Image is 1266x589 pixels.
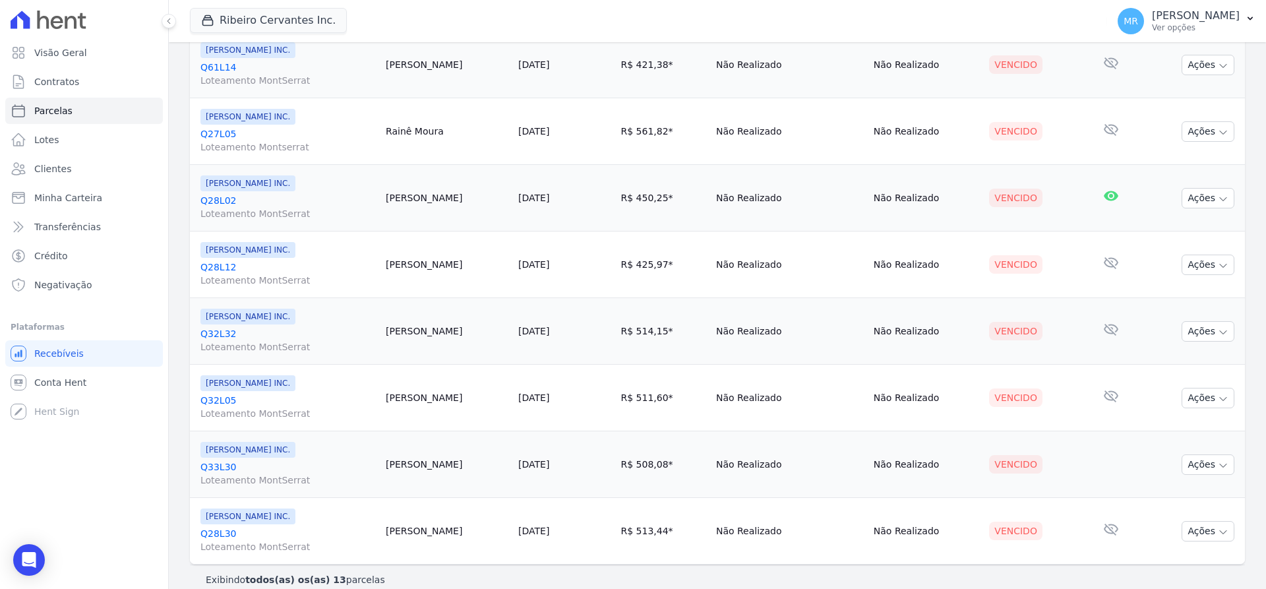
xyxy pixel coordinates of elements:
[868,98,984,165] td: Não Realizado
[1124,16,1138,26] span: MR
[34,133,59,146] span: Lotes
[1182,388,1234,408] button: Ações
[200,394,375,420] a: Q32L05Loteamento MontSerrat
[989,122,1042,140] div: Vencido
[868,232,984,298] td: Não Realizado
[200,175,295,191] span: [PERSON_NAME] INC.
[5,40,163,66] a: Visão Geral
[34,376,86,389] span: Conta Hent
[518,459,549,470] a: [DATE]
[380,365,513,431] td: [PERSON_NAME]
[34,347,84,360] span: Recebíveis
[1182,321,1234,342] button: Ações
[206,573,385,586] p: Exibindo parcelas
[380,98,513,165] td: Rainê Moura
[200,74,375,87] span: Loteamento MontSerrat
[989,388,1042,407] div: Vencido
[34,75,79,88] span: Contratos
[200,327,375,354] a: Q32L32Loteamento MontSerrat
[380,165,513,232] td: [PERSON_NAME]
[989,189,1042,207] div: Vencido
[200,127,375,154] a: Q27L05Loteamento Montserrat
[518,126,549,137] a: [DATE]
[616,32,711,98] td: R$ 421,38
[200,540,375,553] span: Loteamento MontSerrat
[34,220,101,233] span: Transferências
[34,104,73,117] span: Parcelas
[518,193,549,203] a: [DATE]
[200,61,375,87] a: Q61L14Loteamento MontSerrat
[989,322,1042,340] div: Vencido
[868,165,984,232] td: Não Realizado
[616,165,711,232] td: R$ 450,25
[380,32,513,98] td: [PERSON_NAME]
[1152,9,1240,22] p: [PERSON_NAME]
[989,522,1042,540] div: Vencido
[5,272,163,298] a: Negativação
[616,298,711,365] td: R$ 514,15
[380,298,513,365] td: [PERSON_NAME]
[711,365,868,431] td: Não Realizado
[1107,3,1266,40] button: MR [PERSON_NAME] Ver opções
[5,98,163,124] a: Parcelas
[200,407,375,420] span: Loteamento MontSerrat
[200,274,375,287] span: Loteamento MontSerrat
[190,8,347,33] button: Ribeiro Cervantes Inc.
[5,214,163,240] a: Transferências
[518,392,549,403] a: [DATE]
[1182,188,1234,208] button: Ações
[1152,22,1240,33] p: Ver opções
[711,431,868,498] td: Não Realizado
[200,261,375,287] a: Q28L12Loteamento MontSerrat
[5,69,163,95] a: Contratos
[200,140,375,154] span: Loteamento Montserrat
[1182,55,1234,75] button: Ações
[200,340,375,354] span: Loteamento MontSerrat
[13,544,45,576] div: Open Intercom Messenger
[711,498,868,565] td: Não Realizado
[200,527,375,553] a: Q28L30Loteamento MontSerrat
[1182,454,1234,475] button: Ações
[245,574,346,585] b: todos(as) os(as) 13
[1182,521,1234,542] button: Ações
[711,298,868,365] td: Não Realizado
[989,255,1042,274] div: Vencido
[868,298,984,365] td: Não Realizado
[200,194,375,220] a: Q28L02Loteamento MontSerrat
[989,455,1042,474] div: Vencido
[34,162,71,175] span: Clientes
[34,249,68,263] span: Crédito
[518,59,549,70] a: [DATE]
[200,474,375,487] span: Loteamento MontSerrat
[1182,255,1234,275] button: Ações
[5,243,163,269] a: Crédito
[5,185,163,211] a: Minha Carteira
[868,365,984,431] td: Não Realizado
[200,42,295,58] span: [PERSON_NAME] INC.
[34,46,87,59] span: Visão Geral
[200,207,375,220] span: Loteamento MontSerrat
[200,109,295,125] span: [PERSON_NAME] INC.
[616,498,711,565] td: R$ 513,44
[616,98,711,165] td: R$ 561,82
[380,232,513,298] td: [PERSON_NAME]
[518,326,549,336] a: [DATE]
[711,32,868,98] td: Não Realizado
[200,375,295,391] span: [PERSON_NAME] INC.
[616,365,711,431] td: R$ 511,60
[200,460,375,487] a: Q33L30Loteamento MontSerrat
[518,259,549,270] a: [DATE]
[868,498,984,565] td: Não Realizado
[868,32,984,98] td: Não Realizado
[11,319,158,335] div: Plataformas
[34,191,102,204] span: Minha Carteira
[711,98,868,165] td: Não Realizado
[34,278,92,292] span: Negativação
[380,498,513,565] td: [PERSON_NAME]
[616,431,711,498] td: R$ 508,08
[711,232,868,298] td: Não Realizado
[1182,121,1234,142] button: Ações
[200,242,295,258] span: [PERSON_NAME] INC.
[711,165,868,232] td: Não Realizado
[200,442,295,458] span: [PERSON_NAME] INC.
